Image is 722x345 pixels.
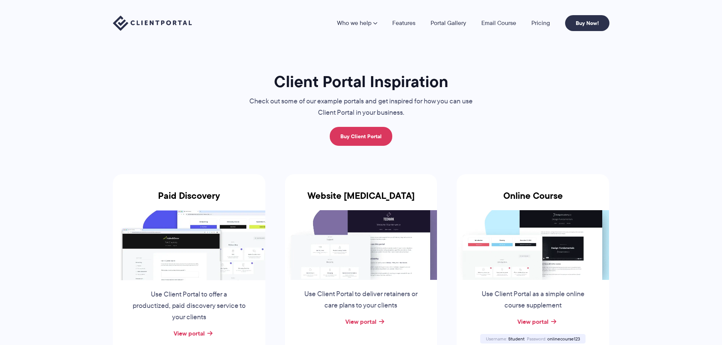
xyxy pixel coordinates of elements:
a: View portal [517,317,548,326]
a: Features [392,20,415,26]
p: Use Client Portal to offer a productized, paid discovery service to your clients [132,289,247,323]
h3: Online Course [457,190,609,210]
a: Email Course [481,20,516,26]
span: Password [527,336,546,342]
a: View portal [174,329,205,338]
h3: Website [MEDICAL_DATA] [285,190,437,210]
a: Pricing [531,20,550,26]
a: Buy Client Portal [330,127,392,146]
span: Student [508,336,525,342]
p: Use Client Portal to deliver retainers or care plans to your clients [303,289,418,311]
h3: Paid Discovery [113,190,265,210]
p: Use Client Portal as a simple online course supplement [475,289,590,311]
a: Who we help [337,20,377,26]
p: Check out some of our example portals and get inspired for how you can use Client Portal in your ... [234,96,488,119]
a: View portal [345,317,376,326]
a: Portal Gallery [431,20,466,26]
span: onlinecourse123 [547,336,580,342]
span: Username [486,336,507,342]
h1: Client Portal Inspiration [234,72,488,92]
a: Buy Now! [565,15,609,31]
